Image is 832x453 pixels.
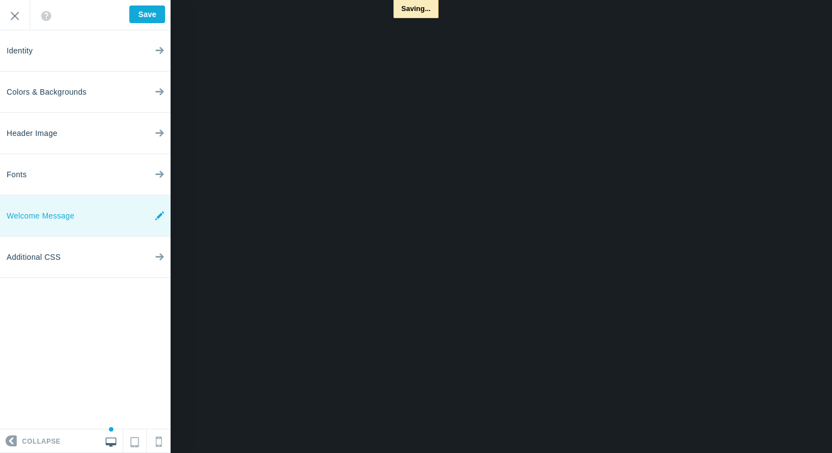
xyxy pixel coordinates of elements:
[7,237,61,278] span: Additional CSS
[7,195,74,237] span: Welcome Message
[7,113,57,154] span: Header Image
[7,72,86,113] span: Colors & Backgrounds
[7,154,27,195] span: Fonts
[7,30,33,72] span: Identity
[22,430,61,453] span: Collapse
